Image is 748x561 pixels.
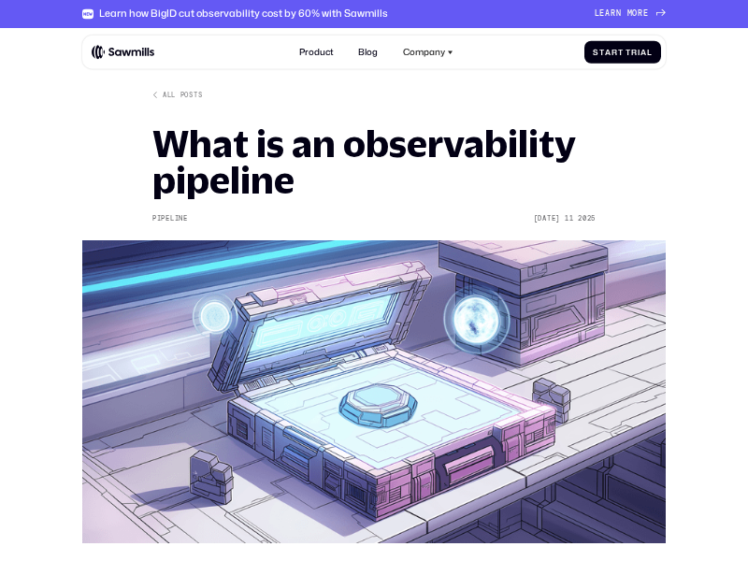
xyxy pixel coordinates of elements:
div: Company [396,40,460,65]
span: e [643,9,649,19]
a: Learnmore [595,9,666,19]
span: m [627,9,633,19]
span: a [605,48,611,57]
div: All posts [163,91,202,100]
div: Learn how BigID cut observability cost by 60% with Sawmills [99,7,388,20]
span: l [647,48,653,57]
span: o [632,9,638,19]
span: a [605,9,611,19]
span: r [611,48,618,57]
span: S [593,48,599,57]
span: t [599,48,605,57]
span: n [616,9,622,19]
a: StartTrial [584,41,661,64]
span: T [626,48,631,57]
span: t [618,48,624,57]
div: [DATE] [534,215,560,223]
div: Company [403,47,445,58]
a: Blog [352,40,384,65]
div: 11 [565,215,573,223]
span: e [599,9,605,19]
div: 2025 [578,215,596,223]
span: a [640,48,647,57]
a: Product [293,40,340,65]
span: i [638,48,640,57]
a: All posts [152,91,202,100]
span: r [611,9,616,19]
span: L [595,9,600,19]
span: r [638,9,643,19]
div: Pipeline [152,215,188,223]
span: r [631,48,638,57]
h1: What is an observability pipeline [152,125,596,198]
